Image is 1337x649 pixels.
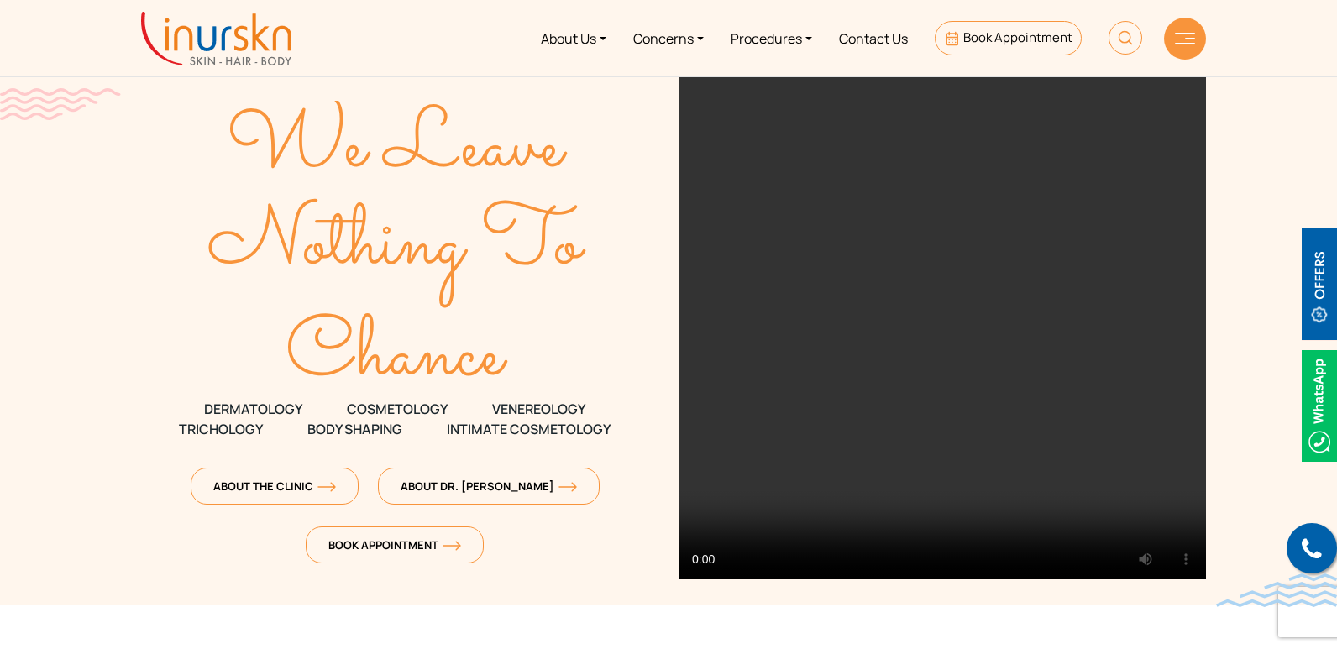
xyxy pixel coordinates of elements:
[1302,350,1337,462] img: Whatsappicon
[307,419,402,439] span: Body Shaping
[1175,33,1195,44] img: hamLine.svg
[306,526,484,563] a: Book Appointmentorange-arrow
[963,29,1072,46] span: Book Appointment
[213,479,336,494] span: About The Clinic
[826,7,921,70] a: Contact Us
[717,7,826,70] a: Procedures
[141,12,291,65] img: inurskn-logo
[208,183,587,307] text: Nothing To
[347,399,448,419] span: COSMETOLOGY
[286,295,509,419] text: Chance
[191,468,359,505] a: About The Clinicorange-arrow
[492,399,585,419] span: VENEREOLOGY
[317,482,336,492] img: orange-arrow
[378,468,600,505] a: About Dr. [PERSON_NAME]orange-arrow
[401,479,577,494] span: About Dr. [PERSON_NAME]
[328,537,461,552] span: Book Appointment
[227,86,568,211] text: We Leave
[1302,228,1337,340] img: offerBt
[558,482,577,492] img: orange-arrow
[179,419,263,439] span: TRICHOLOGY
[620,7,717,70] a: Concerns
[1216,573,1337,607] img: bluewave
[1302,395,1337,413] a: Whatsappicon
[935,21,1082,55] a: Book Appointment
[443,541,461,551] img: orange-arrow
[1109,21,1142,55] img: HeaderSearch
[527,7,620,70] a: About Us
[204,399,302,419] span: DERMATOLOGY
[447,419,611,439] span: Intimate Cosmetology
